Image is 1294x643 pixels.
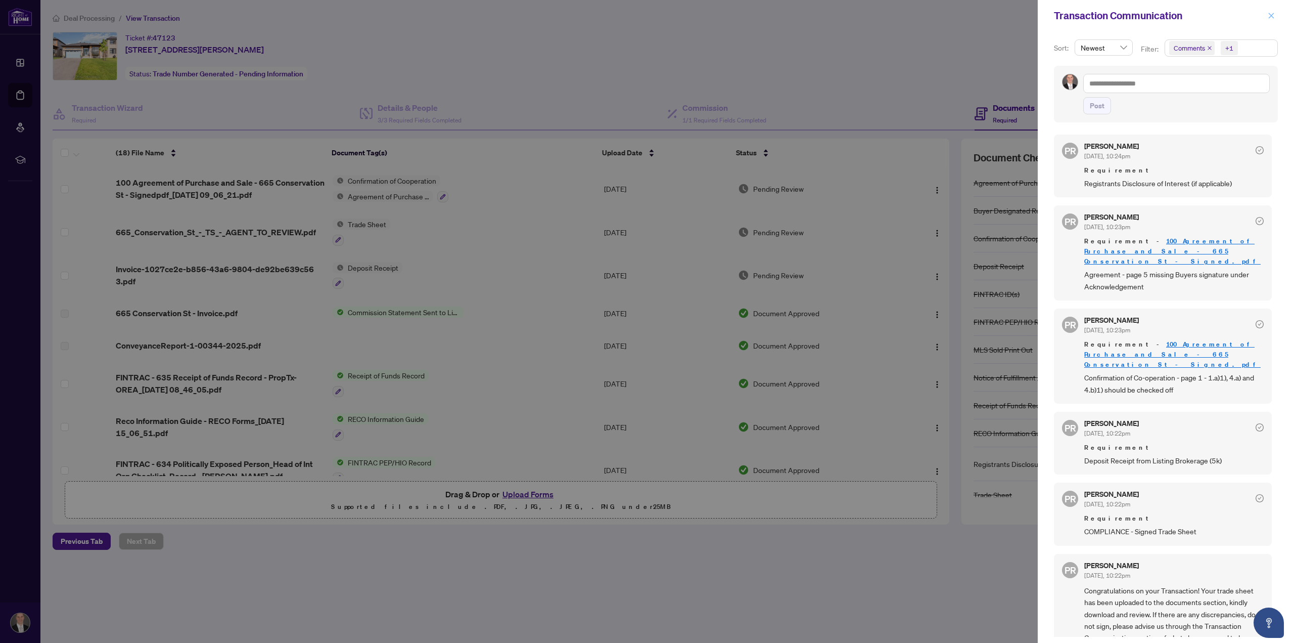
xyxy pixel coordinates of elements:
span: Requirement - [1084,339,1264,370]
span: Confirmation of Co-operation - page 1 - 1.a)1), 4.a) and 4.b)1) should be checked off [1084,372,1264,396]
span: Deposit Receipt from Listing Brokerage (5k) [1084,455,1264,466]
span: PR [1065,421,1076,435]
span: close [1207,46,1212,51]
p: Filter: [1141,44,1160,55]
img: Profile Icon [1062,74,1078,90]
span: Newest [1081,40,1127,55]
p: Sort: [1054,42,1071,54]
span: check-circle [1256,320,1264,328]
div: +1 [1225,43,1233,53]
span: PR [1065,144,1076,158]
div: Transaction Communication [1054,8,1265,23]
h5: [PERSON_NAME] [1084,562,1139,569]
span: Registrants Disclosure of Interest (if applicable) [1084,178,1264,189]
h5: [PERSON_NAME] [1084,317,1139,324]
span: Agreement - page 5 missing Buyers signature under Acknowledgement [1084,269,1264,292]
span: check-circle [1256,146,1264,154]
a: 100 Agreement of Purchase and Sale - 665 Conservation St - Signed.pdf [1084,340,1261,369]
span: Comments [1169,41,1215,55]
button: Post [1083,97,1111,114]
h5: [PERSON_NAME] [1084,143,1139,150]
span: [DATE], 10:22pm [1084,500,1130,508]
span: [DATE], 10:23pm [1084,326,1130,334]
span: COMPLIANCE - Signed Trade Sheet [1084,526,1264,537]
span: check-circle [1256,494,1264,502]
span: Requirement [1084,165,1264,176]
span: PR [1065,563,1076,577]
h5: [PERSON_NAME] [1084,491,1139,498]
h5: [PERSON_NAME] [1084,213,1139,221]
span: PR [1065,492,1076,506]
h5: [PERSON_NAME] [1084,420,1139,427]
span: Requirement - [1084,236,1264,267]
span: [DATE], 10:24pm [1084,152,1130,160]
span: [DATE], 10:22pm [1084,430,1130,437]
span: check-circle [1256,217,1264,225]
a: 100 Agreement of Purchase and Sale - 665 Conservation St - Signed.pdf [1084,237,1261,266]
span: Requirement [1084,513,1264,524]
span: close [1268,12,1275,19]
span: [DATE], 10:23pm [1084,223,1130,231]
span: Comments [1174,43,1205,53]
span: check-circle [1256,423,1264,432]
button: Open asap [1254,608,1284,638]
span: [DATE], 10:22pm [1084,572,1130,579]
span: PR [1065,215,1076,229]
span: Requirement [1084,443,1264,453]
span: PR [1065,318,1076,332]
